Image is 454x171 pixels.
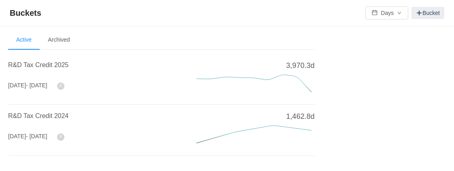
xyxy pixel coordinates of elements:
button: icon: calendarDaysicon: down [365,6,408,19]
span: - [DATE] [26,133,47,139]
div: [DATE] [8,132,47,141]
a: Bucket [411,7,444,19]
span: - [DATE] [26,82,47,89]
li: Active [8,30,40,50]
span: 1,462.8d [286,111,315,122]
a: R&D Tax Credit 2024 [8,112,68,119]
a: R&D Tax Credit 2025 [8,61,68,68]
span: 3,970.3d [286,60,315,71]
span: Buckets [10,6,46,19]
i: icon: user [59,135,63,139]
div: [DATE] [8,81,47,90]
i: icon: user [59,84,63,88]
li: Archived [40,30,78,50]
